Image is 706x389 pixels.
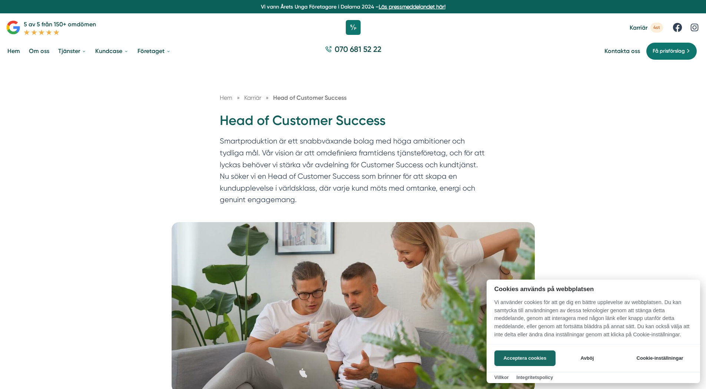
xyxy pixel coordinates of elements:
[487,286,700,293] h2: Cookies används på webbplatsen
[494,375,509,380] a: Villkor
[558,350,617,366] button: Avböj
[494,350,556,366] button: Acceptera cookies
[516,375,553,380] a: Integritetspolicy
[627,350,692,366] button: Cookie-inställningar
[487,299,700,344] p: Vi använder cookies för att ge dig en bättre upplevelse av webbplatsen. Du kan samtycka till anvä...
